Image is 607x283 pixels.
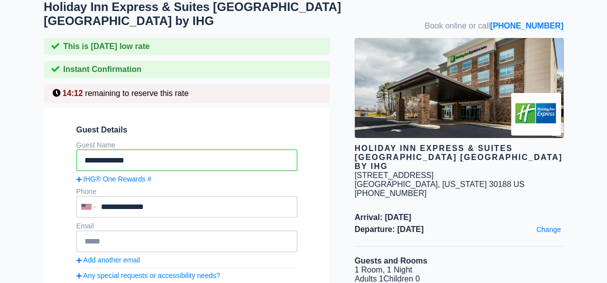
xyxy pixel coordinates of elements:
[76,222,94,230] label: Email
[76,141,116,149] label: Guest Name
[76,125,297,134] span: Guest Details
[425,21,563,30] span: Book online or call
[355,38,564,138] img: hotel image
[355,144,564,171] div: Holiday Inn Express & Suites [GEOGRAPHIC_DATA] [GEOGRAPHIC_DATA] by IHG
[355,180,440,188] span: [GEOGRAPHIC_DATA],
[77,197,98,216] div: United States: +1
[76,187,96,195] label: Phone
[76,175,297,183] a: IHG® One Rewards #
[442,180,487,188] span: [US_STATE]
[44,61,330,78] div: Instant Confirmation
[62,89,83,97] span: 14:12
[76,256,297,264] a: Add another email
[534,223,563,236] a: Change
[511,93,561,135] img: Brand logo for Holiday Inn Express & Suites Atlanta N - Woodstock by IHG
[355,171,434,180] div: [STREET_ADDRESS]
[44,38,330,55] div: This is [DATE] low rate
[383,274,420,283] span: Children 0
[355,189,564,198] div: [PHONE_NUMBER]
[489,180,512,188] span: 30188
[514,180,525,188] span: US
[355,265,564,274] li: 1 Room, 1 Night
[355,213,564,222] span: Arrival: [DATE]
[355,256,428,265] b: Guests and Rooms
[76,271,297,279] a: Any special requests or accessibility needs?
[355,225,564,234] span: Departure: [DATE]
[490,21,564,30] a: [PHONE_NUMBER]
[85,89,188,97] span: remaining to reserve this rate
